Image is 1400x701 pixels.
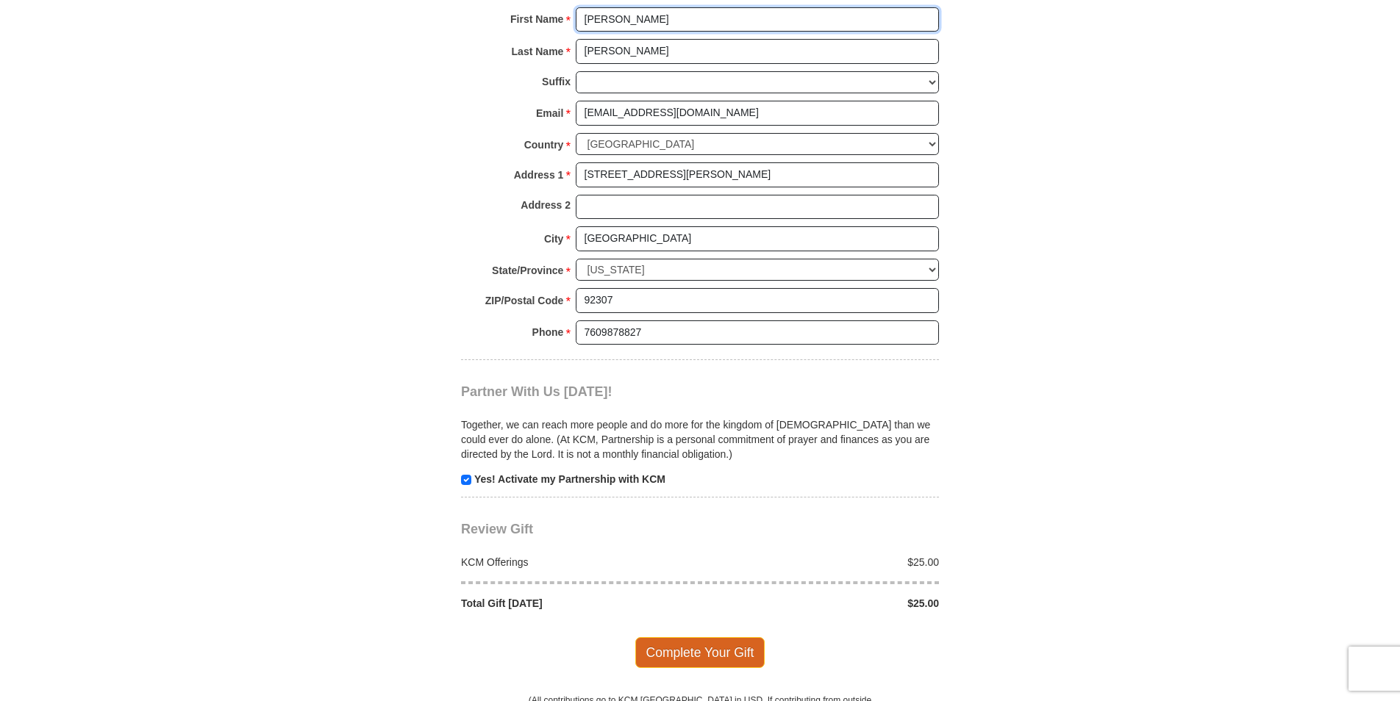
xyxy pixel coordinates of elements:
[485,290,564,311] strong: ZIP/Postal Code
[512,41,564,62] strong: Last Name
[454,596,701,611] div: Total Gift [DATE]
[510,9,563,29] strong: First Name
[700,555,947,569] div: $25.00
[532,322,564,342] strong: Phone
[544,229,563,249] strong: City
[542,71,571,92] strong: Suffix
[514,165,564,185] strong: Address 1
[635,637,765,668] span: Complete Your Gift
[536,103,563,123] strong: Email
[492,260,563,281] strong: State/Province
[454,555,701,569] div: KCM Offerings
[461,417,939,461] p: Together, we can reach more people and do more for the kingdom of [DEMOGRAPHIC_DATA] than we coul...
[700,596,947,611] div: $25.00
[461,522,533,536] span: Review Gift
[521,195,571,215] strong: Address 2
[461,384,612,399] span: Partner With Us [DATE]!
[474,473,665,485] strong: Yes! Activate my Partnership with KCM
[524,134,564,155] strong: Country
